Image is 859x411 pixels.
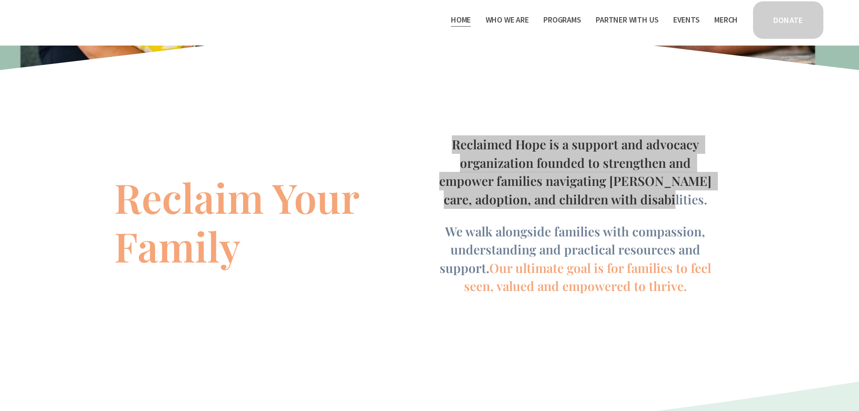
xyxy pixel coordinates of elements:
[596,13,658,27] a: folder dropdown
[451,13,471,27] a: Home
[596,14,658,27] span: Partner With Us
[714,13,738,27] a: Merch
[464,259,714,295] span: Our ultimate goal is for families to feel seen, valued and empowered to thrive.
[543,13,581,27] a: folder dropdown
[673,13,700,27] a: Events
[486,14,529,27] span: Who We Are
[543,14,581,27] span: Programs
[114,173,374,270] h1: Reclaim Your Family
[440,223,709,276] span: We walk alongside families with compassion, understanding and practical resources and support.
[486,13,529,27] a: folder dropdown
[439,136,715,208] span: Reclaimed Hope is a support and advocacy organization founded to strengthen and empower families ...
